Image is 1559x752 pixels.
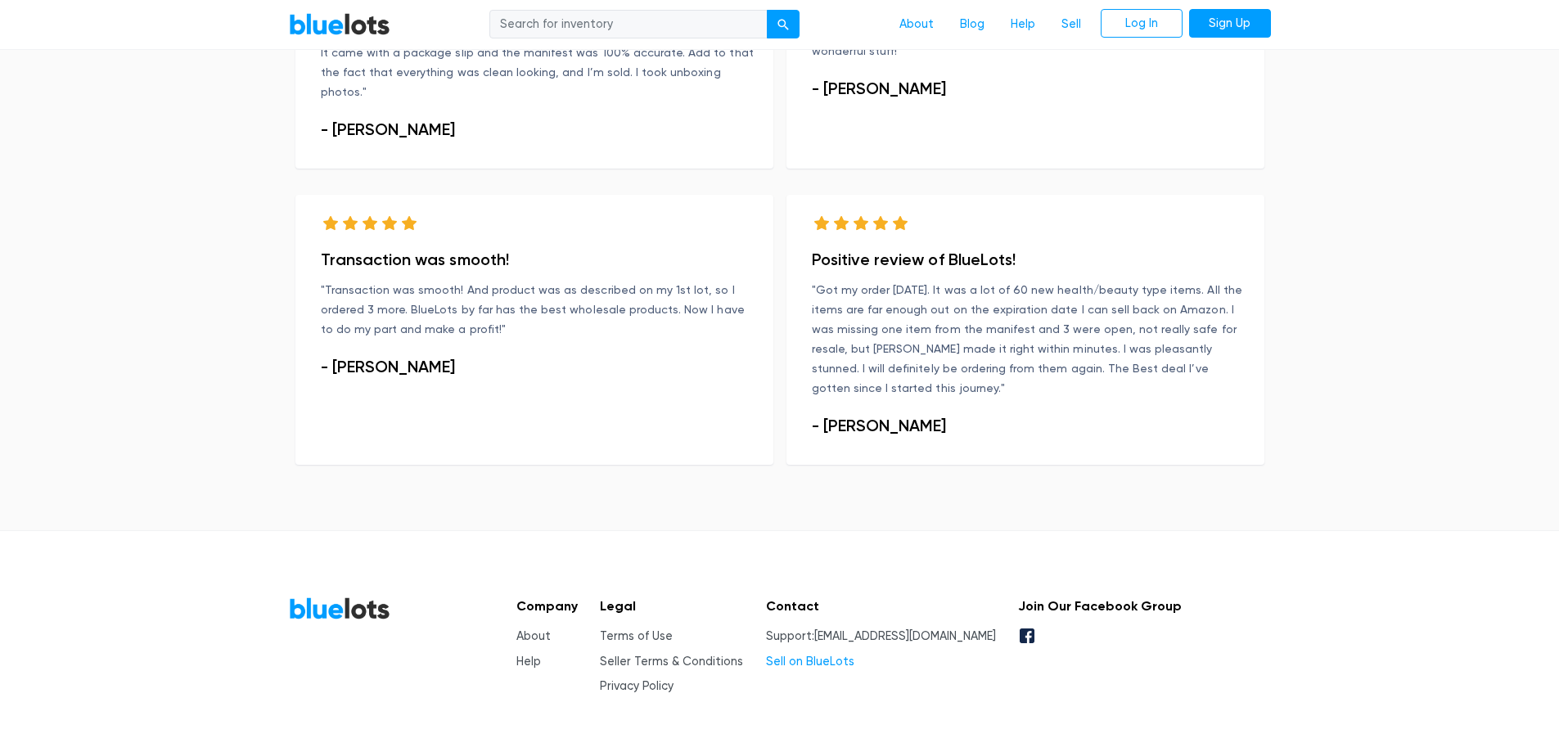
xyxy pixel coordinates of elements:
a: Log In [1101,9,1183,38]
h3: - [PERSON_NAME] [812,79,1248,98]
h5: Join Our Facebook Group [1018,598,1182,614]
input: Search for inventory [489,10,768,39]
a: Seller Terms & Conditions [600,655,743,669]
a: Privacy Policy [600,679,674,693]
h5: Legal [600,598,743,614]
p: "Transaction was smooth! And product was as described on my 1st lot, so I ordered 3 more. BlueLot... [321,281,757,340]
h3: - [PERSON_NAME] [812,416,1248,435]
h4: Transaction was smooth! [321,250,757,269]
a: Terms of Use [600,629,673,643]
a: Blog [947,9,998,40]
h5: Contact [766,598,996,614]
h4: Positive review of BlueLots! [812,250,1248,269]
p: It came with a package slip and the manifest was 100% accurate. Add to that the fact that everyth... [321,43,757,102]
a: Sell [1048,9,1094,40]
a: Sign Up [1189,9,1271,38]
li: Support: [766,628,996,646]
h3: - [PERSON_NAME] [321,119,757,139]
a: Help [516,655,541,669]
h5: Company [516,598,578,614]
h3: - [PERSON_NAME] [321,357,757,376]
a: About [516,629,551,643]
a: [EMAIL_ADDRESS][DOMAIN_NAME] [814,629,996,643]
p: "Got my order [DATE]. It was a lot of 60 new health/beauty type items. All the items are far enou... [812,281,1248,399]
a: Help [998,9,1048,40]
a: Sell on BlueLots [766,655,854,669]
a: BlueLots [289,597,390,620]
a: About [886,9,947,40]
a: BlueLots [289,12,390,36]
